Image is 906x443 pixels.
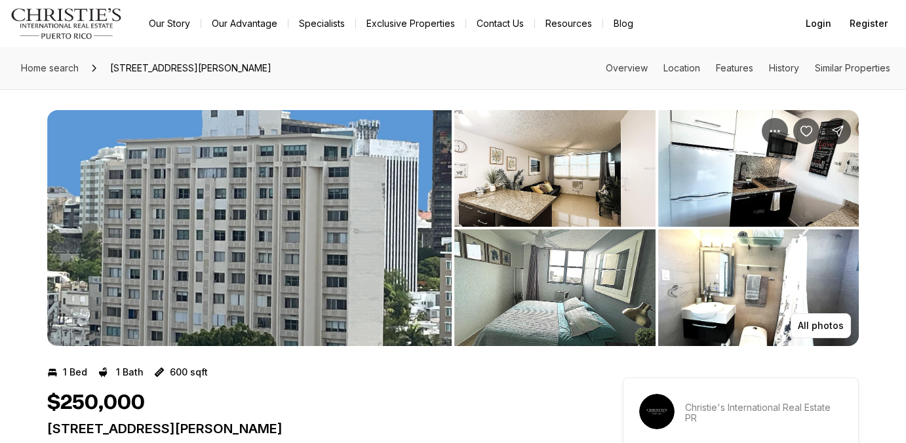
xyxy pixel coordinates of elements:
[793,118,819,144] button: Save Property: 110 DEL PARQUE ST #C
[288,14,355,33] a: Specialists
[606,63,890,73] nav: Page section menu
[10,8,123,39] img: logo
[454,110,859,346] li: 2 of 5
[47,110,452,346] button: View image gallery
[63,367,87,377] p: 1 Bed
[842,10,896,37] button: Register
[825,118,851,144] button: Share Property: 110 DEL PARQUE ST #C
[170,367,208,377] p: 600 sqft
[116,367,144,377] p: 1 Bath
[47,110,859,346] div: Listing Photos
[850,18,888,29] span: Register
[815,62,890,73] a: Skip to: Similar Properties
[454,110,656,227] button: View image gallery
[47,391,145,415] h1: $250,000
[47,110,452,346] li: 1 of 5
[658,110,859,227] button: View image gallery
[606,62,648,73] a: Skip to: Overview
[466,14,534,33] button: Contact Us
[105,58,277,79] span: [STREET_ADDRESS][PERSON_NAME]
[454,229,656,346] button: View image gallery
[798,320,844,331] p: All photos
[47,421,576,436] p: [STREET_ADDRESS][PERSON_NAME]
[716,62,753,73] a: Skip to: Features
[138,14,201,33] a: Our Story
[769,62,799,73] a: Skip to: History
[798,10,839,37] button: Login
[356,14,465,33] a: Exclusive Properties
[658,229,859,346] button: View image gallery
[806,18,831,29] span: Login
[535,14,602,33] a: Resources
[791,313,851,338] button: All photos
[603,14,644,33] a: Blog
[16,58,84,79] a: Home search
[663,62,700,73] a: Skip to: Location
[201,14,288,33] a: Our Advantage
[762,118,788,144] button: Property options
[685,402,842,423] p: Christie's International Real Estate PR
[21,62,79,73] span: Home search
